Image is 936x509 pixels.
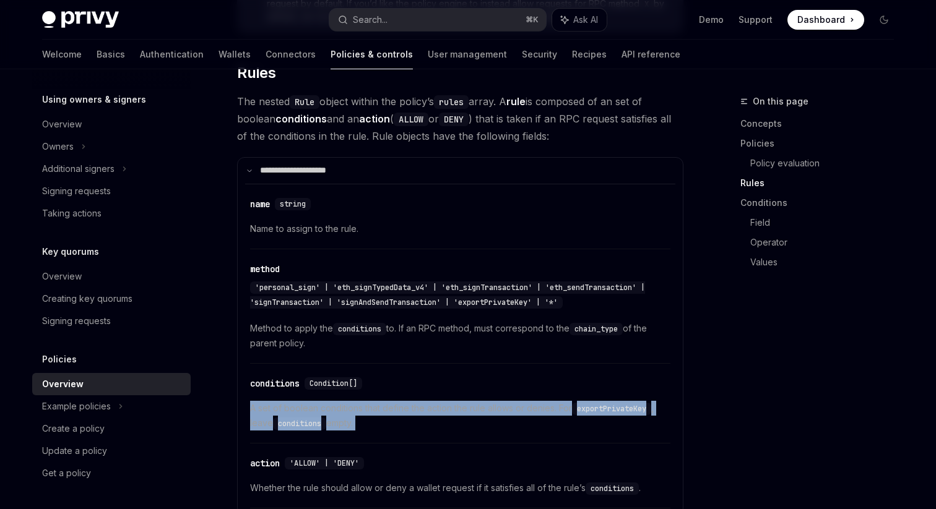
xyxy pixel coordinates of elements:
div: Taking actions [42,206,102,221]
a: Create a policy [32,417,191,440]
div: method [250,263,280,275]
a: Signing requests [32,310,191,332]
a: Values [750,252,904,272]
span: 'personal_sign' | 'eth_signTypedData_v4' | 'eth_signTransaction' | 'eth_sendTransaction' | 'signT... [250,283,645,307]
a: Demo [699,14,724,26]
span: Dashboard [797,14,845,26]
a: Welcome [42,40,82,69]
span: Method to apply the to. If an RPC method, must correspond to the of the parent policy. [250,321,670,351]
strong: rule [506,95,526,108]
code: conditions [333,323,386,335]
code: conditions [273,417,326,430]
span: Ask AI [573,14,598,26]
a: Field [750,213,904,233]
span: Condition[] [310,379,357,388]
div: action [250,457,280,469]
a: User management [428,40,507,69]
div: Overview [42,117,82,132]
span: Rules [237,63,275,83]
span: string [280,199,306,209]
div: conditions [250,377,300,390]
a: Update a policy [32,440,191,462]
a: Recipes [572,40,607,69]
code: rules [434,95,469,109]
div: Search... [353,12,388,27]
span: Name to assign to the rule. [250,221,670,236]
a: Overview [32,113,191,135]
a: Rules [740,173,904,193]
div: Owners [42,139,74,154]
a: Connectors [266,40,316,69]
a: Concepts [740,114,904,134]
code: ALLOW [394,113,428,126]
h5: Key quorums [42,244,99,259]
code: Rule [290,95,319,109]
a: Policy evaluation [750,153,904,173]
span: On this page [753,94,808,109]
a: API reference [622,40,680,69]
div: Create a policy [42,421,105,436]
img: dark logo [42,11,119,28]
a: Operator [750,233,904,252]
code: DENY [439,113,469,126]
h5: Using owners & signers [42,92,146,107]
a: Creating key quorums [32,288,191,310]
div: Overview [42,269,82,284]
code: conditions [586,482,639,495]
div: Example policies [42,399,111,414]
span: ⌘ K [526,15,539,25]
div: Creating key quorums [42,291,132,306]
a: Policies & controls [331,40,413,69]
span: The nested object within the policy’s array. A is composed of an set of boolean and an ( or ) tha... [237,93,683,145]
a: Support [739,14,773,26]
a: Policies [740,134,904,153]
code: exportPrivateKey [572,403,651,415]
strong: conditions [275,113,327,125]
span: A set of boolean conditions that define the action the rule allows or denies. For , leave empty. [250,401,670,430]
button: Search...⌘K [329,9,546,31]
div: Signing requests [42,184,111,199]
a: Security [522,40,557,69]
button: Toggle dark mode [874,10,894,30]
a: Dashboard [787,10,864,30]
a: Basics [97,40,125,69]
code: chain_type [570,323,623,335]
div: name [250,198,270,210]
a: Wallets [219,40,251,69]
h5: Policies [42,352,77,367]
a: Signing requests [32,180,191,202]
strong: action [359,113,390,125]
a: Conditions [740,193,904,213]
span: 'ALLOW' | 'DENY' [290,458,359,468]
div: Additional signers [42,161,115,176]
a: Overview [32,265,191,288]
div: Get a policy [42,466,91,481]
button: Ask AI [552,9,607,31]
div: Update a policy [42,443,107,458]
a: Get a policy [32,462,191,484]
div: Signing requests [42,314,111,328]
div: Overview [42,377,84,391]
span: Whether the rule should allow or deny a wallet request if it satisfies all of the rule’s . [250,481,670,495]
a: Authentication [140,40,204,69]
a: Overview [32,373,191,395]
a: Taking actions [32,202,191,225]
